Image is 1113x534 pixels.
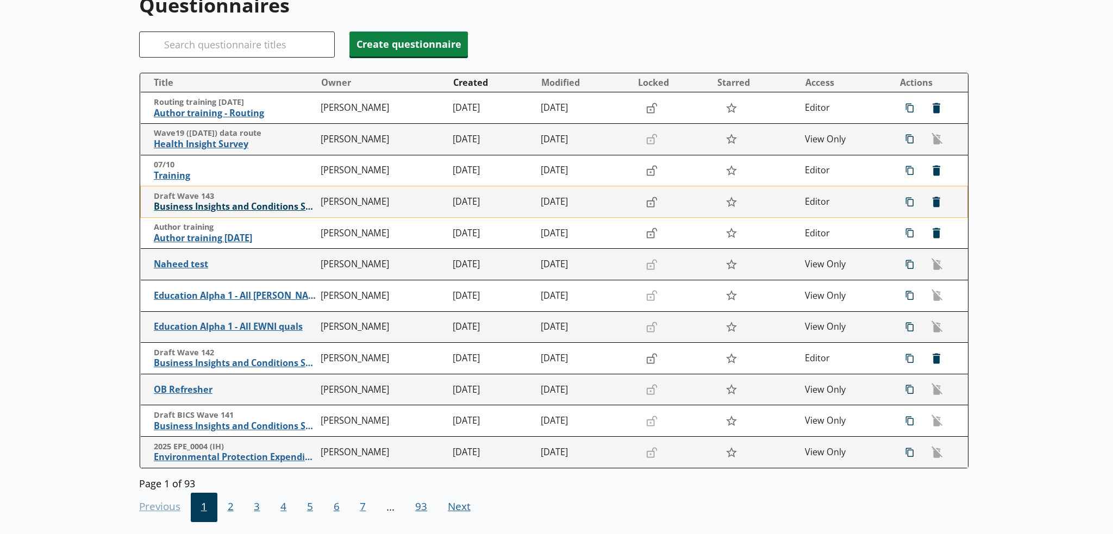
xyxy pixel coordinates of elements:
[449,74,536,91] button: Created
[448,311,536,343] td: [DATE]
[154,128,316,139] span: Wave19 ([DATE]) data route
[720,98,743,118] button: Star
[139,32,335,58] input: Search questionnaire titles
[720,317,743,337] button: Star
[536,437,633,468] td: [DATE]
[316,311,448,343] td: [PERSON_NAME]
[801,437,889,468] td: View Only
[448,217,536,249] td: [DATE]
[154,384,316,395] span: OB Refresher
[154,451,316,463] span: Environmental Protection Expenditure
[191,493,217,522] button: 1
[536,374,633,405] td: [DATE]
[720,348,743,368] button: Star
[243,493,270,522] button: 3
[316,343,448,374] td: [PERSON_NAME]
[217,493,244,522] button: 2
[641,349,662,367] button: Lock
[889,73,968,92] th: Actions
[801,249,889,280] td: View Only
[720,442,743,462] button: Star
[154,321,316,332] span: Education Alpha 1 - All EWNI quals
[270,493,297,522] button: 4
[641,99,662,117] button: Lock
[801,280,889,312] td: View Only
[154,201,316,212] span: Business Insights and Conditions Survey (BICS) draft
[801,405,889,437] td: View Only
[405,493,437,522] button: 93
[720,129,743,149] button: Star
[316,92,448,124] td: [PERSON_NAME]
[154,170,316,181] span: Training
[154,259,316,270] span: Naheed test
[720,160,743,181] button: Star
[536,186,633,218] td: [DATE]
[448,186,536,218] td: [DATE]
[316,374,448,405] td: [PERSON_NAME]
[713,74,800,91] button: Starred
[536,155,633,186] td: [DATE]
[323,493,350,522] button: 6
[316,155,448,186] td: [PERSON_NAME]
[316,405,448,437] td: [PERSON_NAME]
[536,280,633,312] td: [DATE]
[154,420,316,432] span: Business Insights and Conditions Survey (BICS)
[448,92,536,124] td: [DATE]
[317,74,448,91] button: Owner
[154,357,316,369] span: Business Insights and Conditions Survey (BICS)
[537,74,633,91] button: Modified
[720,411,743,431] button: Star
[316,437,448,468] td: [PERSON_NAME]
[720,254,743,275] button: Star
[536,92,633,124] td: [DATE]
[376,493,405,522] li: ...
[801,124,889,155] td: View Only
[316,280,448,312] td: [PERSON_NAME]
[720,379,743,400] button: Star
[536,405,633,437] td: [DATE]
[139,474,969,489] div: Page 1 of 93
[448,437,536,468] td: [DATE]
[316,186,448,218] td: [PERSON_NAME]
[316,124,448,155] td: [PERSON_NAME]
[154,97,316,108] span: Routing training [DATE]
[350,493,377,522] button: 7
[154,139,316,150] span: Health Insight Survey
[154,160,316,170] span: 07/10
[801,186,889,218] td: Editor
[448,155,536,186] td: [DATE]
[448,124,536,155] td: [DATE]
[801,74,888,91] button: Access
[641,224,662,242] button: Lock
[297,493,323,522] button: 5
[448,343,536,374] td: [DATE]
[641,193,662,211] button: Lock
[634,74,712,91] button: Locked
[801,374,889,405] td: View Only
[154,191,316,202] span: Draft Wave 143
[349,32,468,56] span: Create questionnaire
[448,405,536,437] td: [DATE]
[154,290,316,301] span: Education Alpha 1 - All [PERSON_NAME]
[448,280,536,312] td: [DATE]
[448,374,536,405] td: [DATE]
[641,161,662,180] button: Lock
[437,493,481,522] button: Next
[801,92,889,124] td: Editor
[536,311,633,343] td: [DATE]
[801,217,889,249] td: Editor
[316,249,448,280] td: [PERSON_NAME]
[536,217,633,249] td: [DATE]
[448,249,536,280] td: [DATE]
[154,348,316,358] span: Draft Wave 142
[720,191,743,212] button: Star
[801,343,889,374] td: Editor
[801,155,889,186] td: Editor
